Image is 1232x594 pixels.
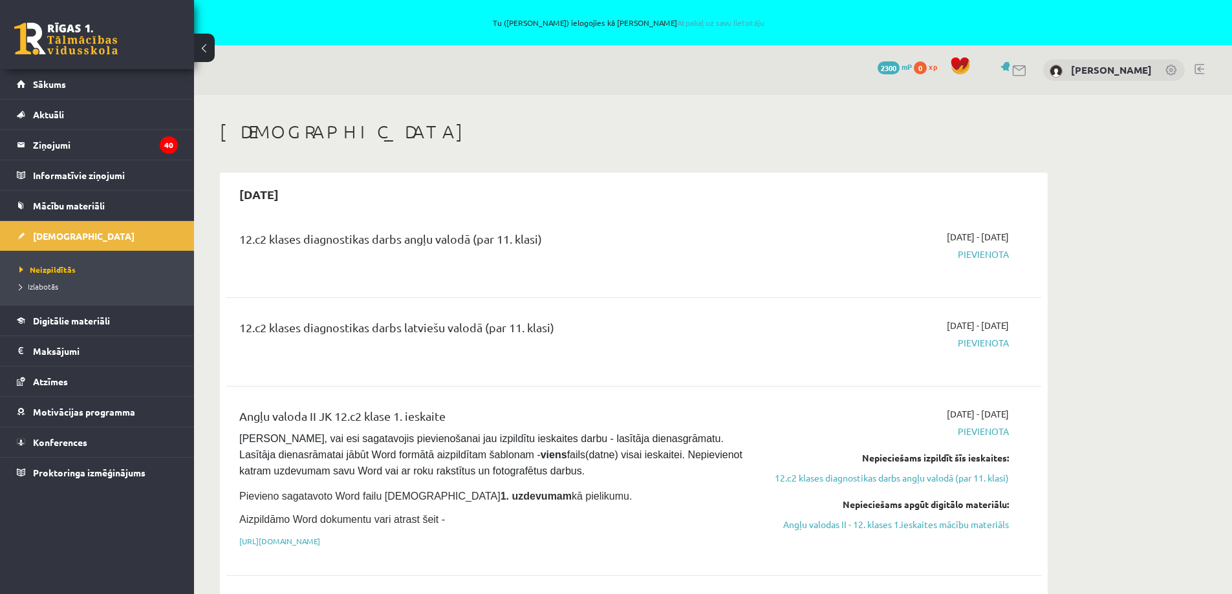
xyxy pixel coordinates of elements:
span: Pievieno sagatavoto Word failu [DEMOGRAPHIC_DATA] kā pielikumu. [239,491,632,502]
span: [DATE] - [DATE] [947,407,1009,421]
span: Pievienota [765,425,1009,438]
a: Aktuāli [17,100,178,129]
div: 12.c2 klases diagnostikas darbs angļu valodā (par 11. klasi) [239,230,746,254]
i: 40 [160,136,178,154]
a: Izlabotās [19,281,181,292]
span: mP [902,61,912,72]
legend: Maksājumi [33,336,178,366]
a: 12.c2 klases diagnostikas darbs angļu valodā (par 11. klasi) [765,471,1009,485]
a: Ziņojumi40 [17,130,178,160]
span: Izlabotās [19,281,58,292]
a: Proktoringa izmēģinājums [17,458,178,487]
span: [DEMOGRAPHIC_DATA] [33,230,135,242]
div: Nepieciešams izpildīt šīs ieskaites: [765,451,1009,465]
span: xp [929,61,937,72]
span: 2300 [878,61,900,74]
a: [DEMOGRAPHIC_DATA] [17,221,178,251]
legend: Ziņojumi [33,130,178,160]
span: [DATE] - [DATE] [947,319,1009,332]
span: Digitālie materiāli [33,315,110,326]
span: Tu ([PERSON_NAME]) ielogojies kā [PERSON_NAME] [149,19,1109,27]
a: Atzīmes [17,366,178,396]
span: Atzīmes [33,376,68,387]
h2: [DATE] [226,179,292,209]
span: Mācību materiāli [33,200,105,211]
h1: [DEMOGRAPHIC_DATA] [220,121,1048,143]
a: Neizpildītās [19,264,181,275]
img: Kristīne Ozola [1050,65,1063,78]
a: Informatīvie ziņojumi [17,160,178,190]
a: Atpakaļ uz savu lietotāju [677,17,764,28]
a: Maksājumi [17,336,178,366]
div: 12.c2 klases diagnostikas darbs latviešu valodā (par 11. klasi) [239,319,746,343]
a: 0 xp [914,61,944,72]
span: Neizpildītās [19,264,76,275]
a: Motivācijas programma [17,397,178,427]
span: Pievienota [765,336,1009,350]
span: Pievienota [765,248,1009,261]
span: Konferences [33,436,87,448]
div: Nepieciešams apgūt digitālo materiālu: [765,498,1009,511]
span: Sākums [33,78,66,90]
strong: 1. uzdevumam [501,491,572,502]
span: 0 [914,61,927,74]
a: [PERSON_NAME] [1071,63,1152,76]
a: [URL][DOMAIN_NAME] [239,536,320,546]
div: Angļu valoda II JK 12.c2 klase 1. ieskaite [239,407,746,431]
a: Mācību materiāli [17,191,178,220]
a: Rīgas 1. Tālmācības vidusskola [14,23,118,55]
a: Digitālie materiāli [17,306,178,335]
span: Proktoringa izmēģinājums [33,467,146,478]
a: Konferences [17,427,178,457]
strong: viens [541,449,567,460]
span: [DATE] - [DATE] [947,230,1009,244]
span: [PERSON_NAME], vai esi sagatavojis pievienošanai jau izpildītu ieskaites darbu - lasītāja dienasg... [239,433,745,476]
legend: Informatīvie ziņojumi [33,160,178,190]
span: Motivācijas programma [33,406,135,418]
span: Aktuāli [33,109,64,120]
span: Aizpildāmo Word dokumentu vari atrast šeit - [239,514,445,525]
a: Angļu valodas II - 12. klases 1.ieskaites mācību materiāls [765,518,1009,531]
a: Sākums [17,69,178,99]
a: 2300 mP [878,61,912,72]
